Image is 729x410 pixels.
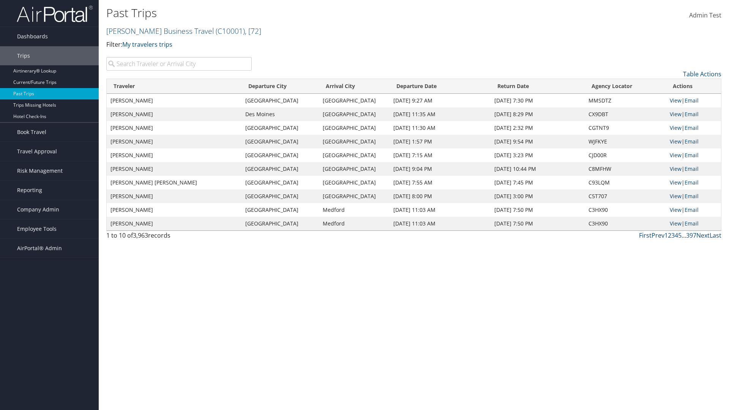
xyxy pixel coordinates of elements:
[585,135,666,148] td: WJFKYE
[585,107,666,121] td: CX9DBT
[107,121,241,135] td: [PERSON_NAME]
[106,231,252,244] div: 1 to 10 of records
[670,179,682,186] a: View
[689,4,721,27] a: Admin Test
[319,176,390,189] td: [GEOGRAPHIC_DATA]
[678,231,682,240] a: 5
[682,231,686,240] span: …
[685,220,699,227] a: Email
[241,148,319,162] td: [GEOGRAPHIC_DATA]
[639,231,652,240] a: First
[241,94,319,107] td: [GEOGRAPHIC_DATA]
[666,176,721,189] td: |
[390,203,491,217] td: [DATE] 11:03 AM
[107,148,241,162] td: [PERSON_NAME]
[390,135,491,148] td: [DATE] 1:57 PM
[241,176,319,189] td: [GEOGRAPHIC_DATA]
[107,94,241,107] td: [PERSON_NAME]
[685,138,699,145] a: Email
[107,217,241,230] td: [PERSON_NAME]
[491,135,585,148] td: [DATE] 9:54 PM
[585,148,666,162] td: CJD00R
[17,161,63,180] span: Risk Management
[670,220,682,227] a: View
[106,26,261,36] a: [PERSON_NAME] Business Travel
[241,121,319,135] td: [GEOGRAPHIC_DATA]
[585,121,666,135] td: CGTNT9
[319,148,390,162] td: [GEOGRAPHIC_DATA]
[319,162,390,176] td: [GEOGRAPHIC_DATA]
[585,176,666,189] td: C93LQM
[666,107,721,121] td: |
[491,148,585,162] td: [DATE] 3:23 PM
[685,97,699,104] a: Email
[671,231,675,240] a: 3
[390,162,491,176] td: [DATE] 9:04 PM
[106,40,516,50] p: Filter:
[685,110,699,118] a: Email
[17,142,57,161] span: Travel Approval
[319,135,390,148] td: [GEOGRAPHIC_DATA]
[319,107,390,121] td: [GEOGRAPHIC_DATA]
[106,57,252,71] input: Search Traveler or Arrival City
[319,121,390,135] td: [GEOGRAPHIC_DATA]
[390,148,491,162] td: [DATE] 7:15 AM
[319,79,390,94] th: Arrival City: activate to sort column ascending
[670,192,682,200] a: View
[107,107,241,121] td: [PERSON_NAME]
[670,97,682,104] a: View
[390,217,491,230] td: [DATE] 11:03 AM
[390,189,491,203] td: [DATE] 8:00 PM
[107,79,241,94] th: Traveler: activate to sort column ascending
[491,189,585,203] td: [DATE] 3:00 PM
[319,94,390,107] td: [GEOGRAPHIC_DATA]
[670,151,682,159] a: View
[319,203,390,217] td: Medford
[17,181,42,200] span: Reporting
[666,94,721,107] td: |
[491,203,585,217] td: [DATE] 7:50 PM
[689,11,721,19] span: Admin Test
[685,179,699,186] a: Email
[17,27,48,46] span: Dashboards
[666,79,721,94] th: Actions
[491,121,585,135] td: [DATE] 2:32 PM
[133,231,148,240] span: 3,963
[245,26,261,36] span: , [ 72 ]
[585,79,666,94] th: Agency Locator: activate to sort column ascending
[685,206,699,213] a: Email
[685,165,699,172] a: Email
[685,192,699,200] a: Email
[390,176,491,189] td: [DATE] 7:55 AM
[666,217,721,230] td: |
[666,189,721,203] td: |
[585,94,666,107] td: MMSDTZ
[710,231,721,240] a: Last
[241,79,319,94] th: Departure City: activate to sort column ascending
[241,189,319,203] td: [GEOGRAPHIC_DATA]
[319,217,390,230] td: Medford
[664,231,668,240] a: 1
[107,176,241,189] td: [PERSON_NAME] [PERSON_NAME]
[319,189,390,203] td: [GEOGRAPHIC_DATA]
[241,107,319,121] td: Des Moines
[685,124,699,131] a: Email
[666,203,721,217] td: |
[106,5,516,21] h1: Past Trips
[666,121,721,135] td: |
[17,239,62,258] span: AirPortal® Admin
[241,217,319,230] td: [GEOGRAPHIC_DATA]
[696,231,710,240] a: Next
[666,135,721,148] td: |
[107,203,241,217] td: [PERSON_NAME]
[491,79,585,94] th: Return Date: activate to sort column ascending
[585,162,666,176] td: C8MFHW
[390,94,491,107] td: [DATE] 9:27 AM
[668,231,671,240] a: 2
[241,203,319,217] td: [GEOGRAPHIC_DATA]
[216,26,245,36] span: ( C10001 )
[107,189,241,203] td: [PERSON_NAME]
[390,107,491,121] td: [DATE] 11:35 AM
[17,5,93,23] img: airportal-logo.png
[585,217,666,230] td: C3HX90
